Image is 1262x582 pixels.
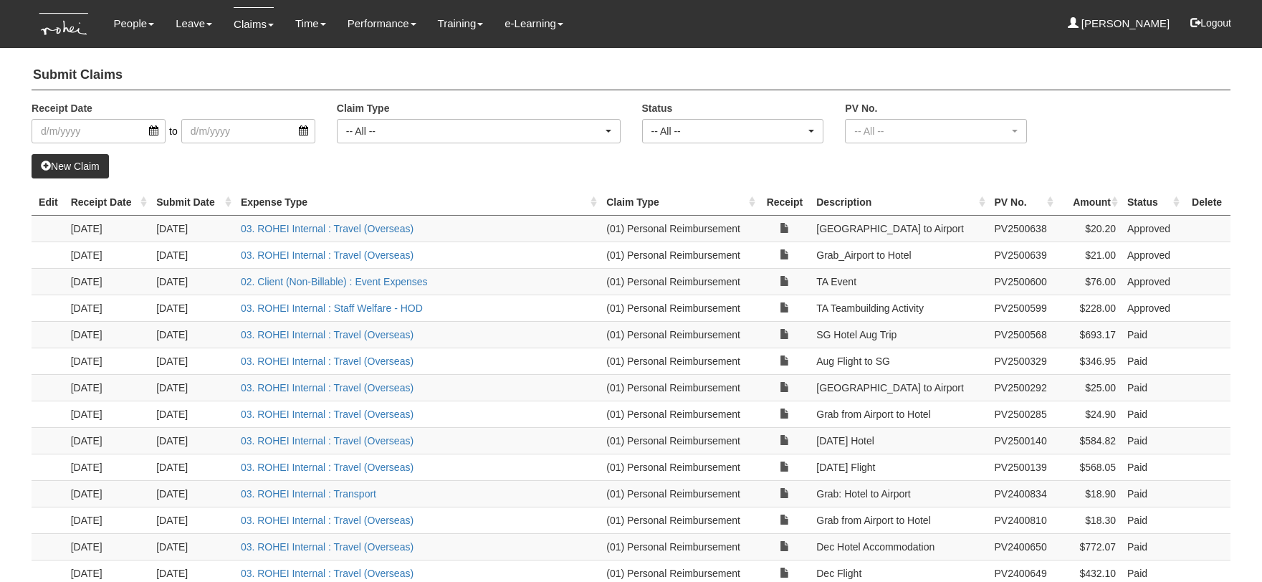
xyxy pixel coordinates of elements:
[150,189,235,216] th: Submit Date : activate to sort column ascending
[1057,268,1122,295] td: $76.00
[811,374,988,401] td: [GEOGRAPHIC_DATA] to Airport
[989,427,1058,454] td: PV2500140
[811,427,988,454] td: [DATE] Hotel
[241,488,376,500] a: 03. ROHEI Internal : Transport
[32,101,92,115] label: Receipt Date
[1122,242,1183,268] td: Approved
[65,242,150,268] td: [DATE]
[1057,507,1122,533] td: $18.30
[1057,374,1122,401] td: $25.00
[601,321,758,348] td: (01) Personal Reimbursement
[1122,480,1183,507] td: Paid
[601,401,758,427] td: (01) Personal Reimbursement
[150,321,235,348] td: [DATE]
[601,268,758,295] td: (01) Personal Reimbursement
[989,348,1058,374] td: PV2500329
[601,533,758,560] td: (01) Personal Reimbursement
[1122,268,1183,295] td: Approved
[1122,321,1183,348] td: Paid
[241,462,414,473] a: 03. ROHEI Internal : Travel (Overseas)
[989,401,1058,427] td: PV2500285
[150,268,235,295] td: [DATE]
[337,119,621,143] button: -- All --
[1057,480,1122,507] td: $18.90
[1057,348,1122,374] td: $346.95
[989,533,1058,560] td: PV2400650
[601,454,758,480] td: (01) Personal Reimbursement
[1122,401,1183,427] td: Paid
[295,7,326,40] a: Time
[241,409,414,420] a: 03. ROHEI Internal : Travel (Overseas)
[65,533,150,560] td: [DATE]
[241,435,414,447] a: 03. ROHEI Internal : Travel (Overseas)
[601,215,758,242] td: (01) Personal Reimbursement
[601,374,758,401] td: (01) Personal Reimbursement
[989,480,1058,507] td: PV2400834
[601,427,758,454] td: (01) Personal Reimbursement
[989,454,1058,480] td: PV2500139
[241,329,414,340] a: 03. ROHEI Internal : Travel (Overseas)
[1057,321,1122,348] td: $693.17
[989,242,1058,268] td: PV2500639
[601,507,758,533] td: (01) Personal Reimbursement
[845,101,877,115] label: PV No.
[811,454,988,480] td: [DATE] Flight
[150,454,235,480] td: [DATE]
[65,374,150,401] td: [DATE]
[150,348,235,374] td: [DATE]
[176,7,212,40] a: Leave
[65,401,150,427] td: [DATE]
[811,242,988,268] td: Grab_Airport to Hotel
[241,515,414,526] a: 03. ROHEI Internal : Travel (Overseas)
[241,223,414,234] a: 03. ROHEI Internal : Travel (Overseas)
[348,7,416,40] a: Performance
[1057,242,1122,268] td: $21.00
[989,215,1058,242] td: PV2500638
[759,189,811,216] th: Receipt
[1183,189,1230,216] th: Delete
[235,189,601,216] th: Expense Type : activate to sort column ascending
[114,7,155,40] a: People
[601,480,758,507] td: (01) Personal Reimbursement
[1057,189,1122,216] th: Amount : activate to sort column ascending
[32,189,65,216] th: Edit
[241,302,423,314] a: 03. ROHEI Internal : Staff Welfare - HOD
[1122,348,1183,374] td: Paid
[32,154,109,178] a: New Claim
[65,454,150,480] td: [DATE]
[811,268,988,295] td: TA Event
[1180,6,1241,40] button: Logout
[989,321,1058,348] td: PV2500568
[1122,507,1183,533] td: Paid
[601,242,758,268] td: (01) Personal Reimbursement
[1068,7,1170,40] a: [PERSON_NAME]
[150,533,235,560] td: [DATE]
[150,215,235,242] td: [DATE]
[65,348,150,374] td: [DATE]
[32,61,1230,90] h4: Submit Claims
[65,268,150,295] td: [DATE]
[241,276,428,287] a: 02. Client (Non-Billable) : Event Expenses
[1057,454,1122,480] td: $568.05
[65,189,150,216] th: Receipt Date : activate to sort column ascending
[811,348,988,374] td: Aug Flight to SG
[505,7,563,40] a: e-Learning
[65,427,150,454] td: [DATE]
[989,507,1058,533] td: PV2400810
[854,124,1009,138] div: -- All --
[1122,454,1183,480] td: Paid
[1057,215,1122,242] td: $20.20
[337,101,390,115] label: Claim Type
[181,119,315,143] input: d/m/yyyy
[65,321,150,348] td: [DATE]
[601,189,758,216] th: Claim Type : activate to sort column ascending
[811,189,988,216] th: Description : activate to sort column ascending
[234,7,274,41] a: Claims
[1122,189,1183,216] th: Status : activate to sort column ascending
[811,401,988,427] td: Grab from Airport to Hotel
[811,480,988,507] td: Grab: Hotel to Airport
[241,382,414,393] a: 03. ROHEI Internal : Travel (Overseas)
[1057,427,1122,454] td: $584.82
[32,119,166,143] input: d/m/yyyy
[346,124,603,138] div: -- All --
